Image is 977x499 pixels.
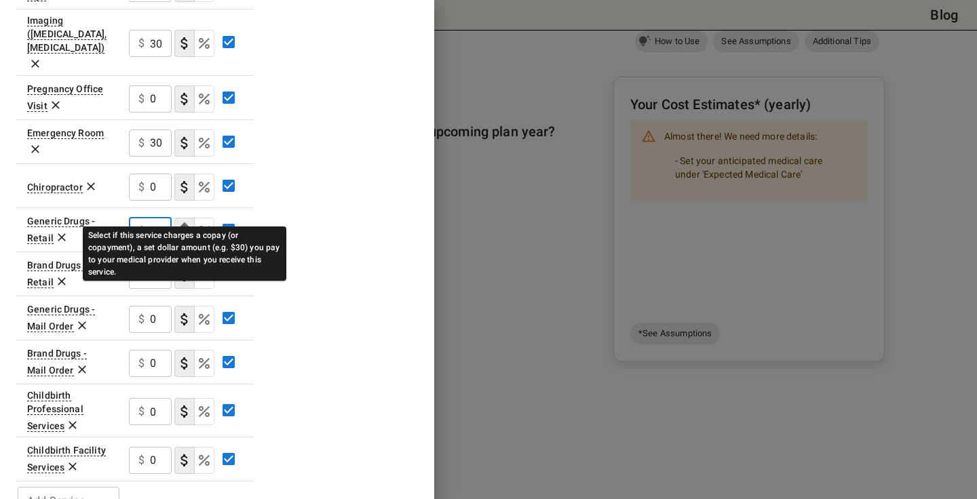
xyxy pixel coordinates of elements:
button: copayment [174,398,195,425]
svg: Select if this service charges a copay (or copayment), a set dollar amount (e.g. $30) you pay to ... [176,91,193,107]
button: coinsurance [194,129,214,157]
div: cost type [174,306,214,333]
div: cost type [174,85,214,113]
p: $ [138,135,145,151]
button: coinsurance [194,85,214,113]
button: copayment [174,174,195,201]
svg: Select if this service charges coinsurance, a percentage of the medical expense that you pay to y... [196,91,212,107]
svg: Select if this service charges coinsurance, a percentage of the medical expense that you pay to y... [196,179,212,195]
p: $ [138,452,145,468]
button: coinsurance [194,447,214,474]
svg: Select if this service charges a copay (or copayment), a set dollar amount (e.g. $30) you pay to ... [176,452,193,468]
div: Select if this service charges a copay (or copayment), a set dollar amount (e.g. $30) you pay to ... [83,226,286,281]
p: $ [138,355,145,372]
button: coinsurance [194,398,214,425]
button: coinsurance [194,30,214,57]
div: cost type [174,30,214,57]
div: cost type [174,447,214,474]
svg: Select if this service charges a copay (or copayment), a set dollar amount (e.g. $30) you pay to ... [176,403,193,420]
svg: Select if this service charges a copay (or copayment), a set dollar amount (e.g. $30) you pay to ... [176,311,193,327]
svg: Select if this service charges coinsurance, a percentage of the medical expense that you pay to y... [196,403,212,420]
div: 30 day supply of generic drugs picked up from store. Over 80% of drug purchases are for generic d... [27,216,95,244]
p: $ [138,179,145,195]
button: copayment [174,306,195,333]
button: copayment [174,30,195,57]
button: copayment [174,85,195,113]
button: coinsurance [194,350,214,377]
div: 90 day supply of generic drugs delivered via mail. Over 80% of drug purchases are for generic drugs. [27,304,95,332]
svg: Select if this service charges a copay (or copayment), a set dollar amount (e.g. $30) you pay to ... [176,355,193,372]
button: copayment [174,129,195,157]
svg: Select if this service charges coinsurance, a percentage of the medical expense that you pay to y... [196,135,212,151]
div: Emergency Room [27,127,104,139]
svg: Select if this service charges coinsurance, a percentage of the medical expense that you pay to y... [196,311,212,327]
div: Hospital or birthing center services for labor and delivery, including the facility fees, room an... [27,445,106,473]
p: $ [138,403,145,420]
div: Prenatal care visits for routine pregnancy monitoring and checkups throughout pregnancy. [27,83,103,112]
svg: Select if this service charges a copay (or copayment), a set dollar amount (e.g. $30) you pay to ... [176,179,193,195]
p: $ [138,91,145,107]
div: Imaging (MRI, PET, CT) [27,15,107,54]
svg: Select if this service charges coinsurance, a percentage of the medical expense that you pay to y... [196,452,212,468]
div: Professional services provided by doctors, midwives, and other healthcare providers during labor ... [27,390,83,432]
p: $ [138,311,145,327]
svg: Select if this service charges coinsurance, a percentage of the medical expense that you pay to y... [196,355,212,372]
button: coinsurance [194,306,214,333]
div: cost type [174,350,214,377]
div: Brand drugs are less popular and typically more expensive than generic drugs. 30 day supply of br... [27,260,87,288]
div: cost type [174,398,214,425]
div: Brand drugs are less popular and typically more expensive than generic drugs. 90 day supply of br... [27,348,87,376]
button: copayment [174,350,195,377]
button: copayment [174,447,195,474]
div: Chiropractor [27,182,83,193]
svg: Select if this service charges a copay (or copayment), a set dollar amount (e.g. $30) you pay to ... [176,35,193,52]
button: coinsurance [194,174,214,201]
div: cost type [174,129,214,157]
svg: Select if this service charges a copay (or copayment), a set dollar amount (e.g. $30) you pay to ... [176,135,193,151]
div: cost type [174,174,214,201]
p: $ [138,35,145,52]
svg: Select if this service charges coinsurance, a percentage of the medical expense that you pay to y... [196,35,212,52]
